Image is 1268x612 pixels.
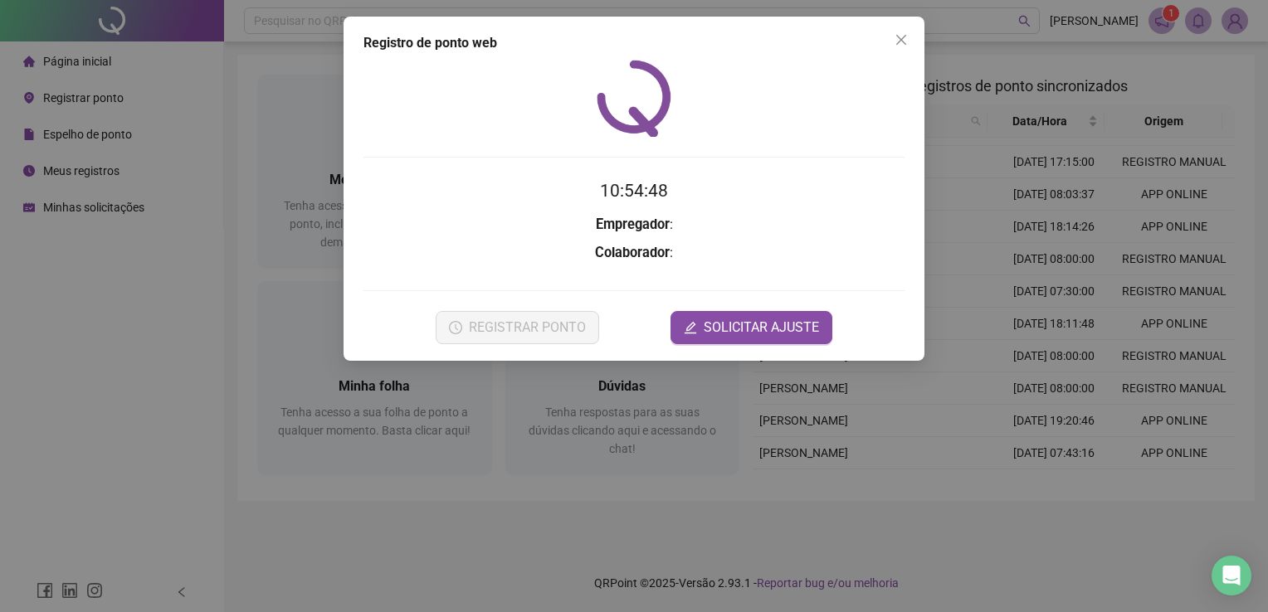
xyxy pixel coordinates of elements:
[363,214,905,236] h3: :
[1212,556,1251,595] div: Open Intercom Messenger
[363,33,905,53] div: Registro de ponto web
[600,181,668,201] time: 10:54:48
[684,321,697,334] span: edit
[671,311,832,344] button: editSOLICITAR AJUSTE
[363,242,905,264] h3: :
[595,245,670,260] strong: Colaborador
[888,27,914,53] button: Close
[895,33,908,46] span: close
[704,318,819,338] span: SOLICITAR AJUSTE
[596,216,670,232] strong: Empregador
[597,60,671,137] img: QRPoint
[436,311,599,344] button: REGISTRAR PONTO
